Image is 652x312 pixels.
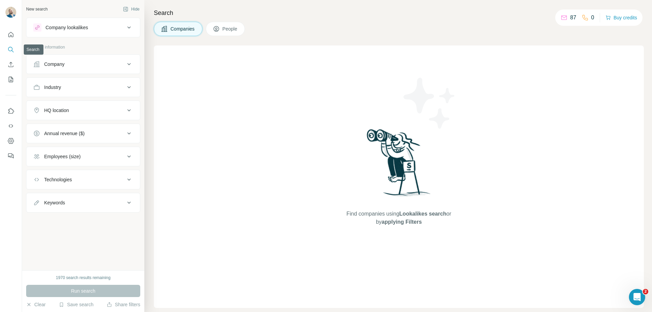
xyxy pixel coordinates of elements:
div: Company [44,61,65,68]
p: 87 [570,14,576,22]
button: Quick start [5,29,16,41]
button: Keywords [26,195,140,211]
p: 0 [591,14,594,22]
button: Company lookalikes [26,19,140,36]
button: Save search [59,301,93,308]
button: Dashboard [5,135,16,147]
button: Technologies [26,171,140,188]
div: Company lookalikes [46,24,88,31]
button: Annual revenue ($) [26,125,140,142]
div: HQ location [44,107,69,114]
h4: Search [154,8,644,18]
iframe: Intercom live chat [629,289,645,305]
button: Employees (size) [26,148,140,165]
img: Surfe Illustration - Stars [399,73,460,134]
div: 1970 search results remaining [56,275,111,281]
button: Share filters [107,301,140,308]
button: Industry [26,79,140,95]
button: Clear [26,301,46,308]
span: People [222,25,238,32]
button: Use Surfe API [5,120,16,132]
img: Surfe Illustration - Woman searching with binoculars [364,127,434,203]
button: Enrich CSV [5,58,16,71]
button: Feedback [5,150,16,162]
div: Keywords [44,199,65,206]
span: applying Filters [382,219,422,225]
button: Company [26,56,140,72]
span: Lookalikes search [399,211,447,217]
span: Find companies using or by [344,210,453,226]
button: Buy credits [605,13,637,22]
button: My lists [5,73,16,86]
button: Use Surfe on LinkedIn [5,105,16,117]
img: Avatar [5,7,16,18]
div: Industry [44,84,61,91]
div: New search [26,6,48,12]
div: Technologies [44,176,72,183]
button: Hide [118,4,144,14]
span: Companies [170,25,195,32]
span: 2 [643,289,648,294]
div: Employees (size) [44,153,80,160]
button: Search [5,43,16,56]
p: Company information [26,44,140,50]
button: HQ location [26,102,140,118]
div: Annual revenue ($) [44,130,85,137]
